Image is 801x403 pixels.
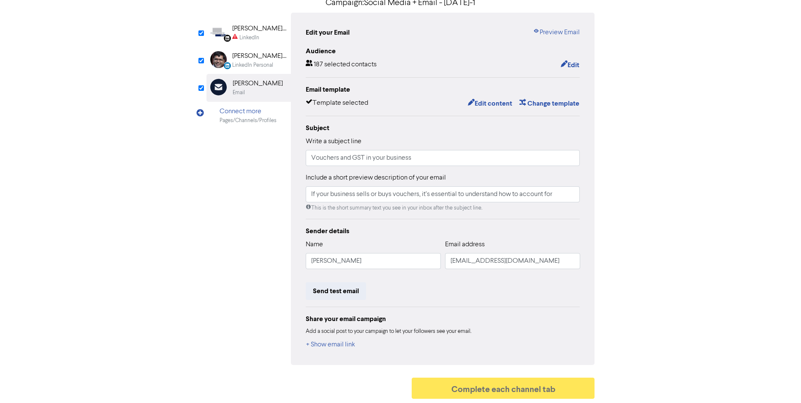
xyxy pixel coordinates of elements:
label: Write a subject line [306,136,361,147]
button: Edit [560,60,580,71]
div: Pages/Channels/Profiles [220,117,277,125]
div: [PERSON_NAME] & CO [232,24,286,34]
button: + Show email link [306,339,356,350]
a: Preview Email [533,27,580,38]
div: Connect morePages/Channels/Profiles [206,102,291,129]
div: LinkedIn [239,34,259,42]
iframe: Chat Widget [759,362,801,403]
label: Email address [445,240,485,250]
label: Include a short preview description of your email [306,173,446,183]
div: Email template [306,84,580,95]
div: Share your email campaign [306,314,580,324]
button: Edit content [467,98,513,109]
div: [PERSON_NAME][DEMOGRAPHIC_DATA] [232,51,286,61]
div: [PERSON_NAME]Email [206,74,291,101]
div: Subject [306,123,580,133]
div: Sender details [306,226,580,236]
div: Template selected [306,98,368,109]
div: LinkedinPersonal [PERSON_NAME][DEMOGRAPHIC_DATA]LinkedIn Personal [206,46,291,74]
div: Connect more [220,106,277,117]
div: 187 selected contacts [306,60,377,71]
button: Send test email [306,282,366,300]
div: [PERSON_NAME] [233,79,283,89]
button: Complete each channel tab [412,378,595,399]
div: Linkedin [PERSON_NAME] & COLinkedIn [206,19,291,46]
div: Edit your Email [306,27,350,38]
div: This is the short summary text you see in your inbox after the subject line. [306,204,580,212]
img: LinkedinPersonal [210,51,227,68]
div: LinkedIn Personal [232,61,273,69]
div: Audience [306,46,580,56]
label: Name [306,240,323,250]
button: Change template [519,98,580,109]
div: Add a social post to your campaign to let your followers see your email. [306,327,580,336]
img: Linkedin [210,24,227,41]
div: Email [233,89,245,97]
